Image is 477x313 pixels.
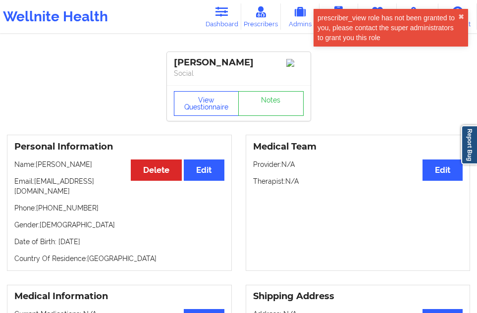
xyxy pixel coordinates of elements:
[131,159,182,181] button: Delete
[438,3,477,30] a: Account
[184,159,224,181] button: Edit
[423,159,463,181] button: Edit
[14,141,224,153] h3: Personal Information
[318,13,458,43] div: prescriber_view role has not been granted to you, please contact the super administrators to gran...
[14,291,224,302] h3: Medical Information
[281,3,319,30] a: Admins
[241,3,281,30] a: Prescribers
[14,254,224,263] p: Country Of Residence: [GEOGRAPHIC_DATA]
[458,13,464,21] button: close
[174,57,304,68] div: [PERSON_NAME]
[319,3,358,30] a: Coaches
[14,220,224,230] p: Gender: [DEMOGRAPHIC_DATA]
[253,141,463,153] h3: Medical Team
[238,91,304,116] a: Notes
[14,203,224,213] p: Phone: [PHONE_NUMBER]
[358,3,397,30] a: Therapists
[286,59,304,67] img: Image%2Fplaceholer-image.png
[461,125,477,164] a: Report Bug
[253,159,463,169] p: Provider: N/A
[14,237,224,247] p: Date of Birth: [DATE]
[174,68,304,78] p: Social
[174,91,239,116] button: View Questionnaire
[203,3,241,30] a: Dashboard
[397,3,438,30] a: Medications
[253,291,463,302] h3: Shipping Address
[14,159,224,169] p: Name: [PERSON_NAME]
[253,176,463,186] p: Therapist: N/A
[14,176,224,196] p: Email: [EMAIL_ADDRESS][DOMAIN_NAME]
